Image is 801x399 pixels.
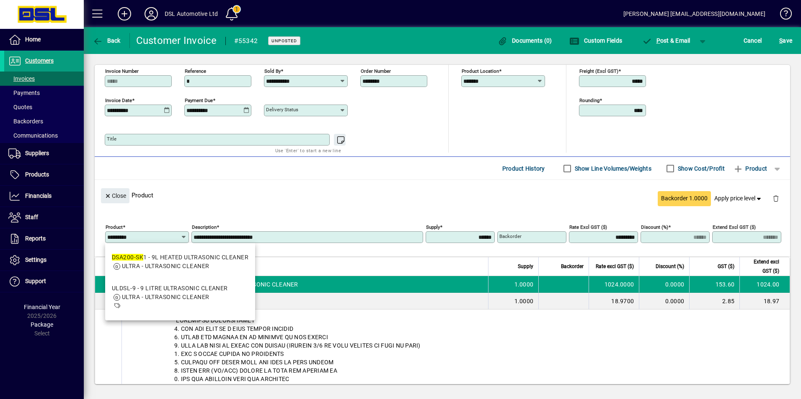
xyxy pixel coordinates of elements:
a: Quotes [4,100,84,114]
button: Product [729,161,771,176]
button: Close [101,188,129,203]
mat-label: Product [106,224,123,230]
span: Discount (%) [656,262,684,271]
span: Documents (0) [498,37,552,44]
span: Settings [25,256,47,263]
td: 1024.00 [739,276,790,293]
mat-option: DSA200-SK1 - 9L HEATED ULTRASONIC CLEANER [105,246,255,277]
mat-label: Invoice date [105,97,132,103]
div: [PERSON_NAME] [EMAIL_ADDRESS][DOMAIN_NAME] [623,7,765,20]
label: Show Line Volumes/Weights [573,164,651,173]
app-page-header-button: Delete [766,194,786,202]
span: Invoices [8,75,35,82]
mat-label: Sold by [264,68,281,74]
a: Home [4,29,84,50]
mat-label: Rate excl GST ($) [569,224,607,230]
mat-label: Reference [185,68,206,74]
a: Suppliers [4,143,84,164]
a: Invoices [4,72,84,86]
div: 18.9700 [594,297,634,305]
mat-label: Payment due [185,97,213,103]
a: Settings [4,250,84,271]
mat-label: Supply [426,224,440,230]
mat-label: Description [192,224,217,230]
span: Package [31,321,53,328]
td: 153.60 [689,276,739,293]
td: 0.0000 [639,276,689,293]
span: Customers [25,57,54,64]
label: Show Cost/Profit [676,164,725,173]
span: Reports [25,235,46,242]
td: 18.97 [739,293,790,309]
div: Customer Invoice [136,34,217,47]
span: S [779,37,783,44]
div: Product [95,180,790,210]
span: Unposted [271,38,297,43]
span: Custom Fields [569,37,622,44]
span: Extend excl GST ($) [745,257,779,276]
a: Backorders [4,114,84,128]
button: Documents (0) [496,33,554,48]
span: Close [104,189,126,203]
button: Save [777,33,794,48]
div: #55342 [234,34,258,48]
span: Quotes [8,104,32,110]
mat-label: Freight (excl GST) [579,68,618,74]
button: Profile [138,6,165,21]
button: Cancel [742,33,764,48]
button: Delete [766,188,786,208]
span: Product History [502,162,545,175]
a: Knowledge Base [774,2,791,29]
button: Custom Fields [567,33,624,48]
mat-label: Delivery status [266,107,298,113]
span: ULTRA - ULTRASONIC CLEANER [122,294,209,300]
mat-option: ULDSL-9 - 9 LITRE ULTRASONIC CLEANER [105,277,255,317]
span: Suppliers [25,150,49,156]
span: ULTRA - ULTRASONIC CLEANER [122,263,209,269]
span: Backorders [8,118,43,125]
mat-hint: Use 'Enter' to start a new line [275,146,341,155]
a: Payments [4,86,84,100]
span: Staff [25,214,38,220]
a: Products [4,164,84,185]
td: 0.0000 [639,293,689,309]
button: Add [111,6,138,21]
span: ost & Email [642,37,690,44]
app-page-header-button: Close [99,192,132,199]
span: Home [25,36,41,43]
span: Back [93,37,121,44]
span: Backorder [561,262,584,271]
button: Post & Email [638,33,695,48]
mat-label: Rounding [579,97,599,103]
mat-label: Extend excl GST ($) [713,224,756,230]
mat-label: Product location [462,68,499,74]
button: Product History [499,161,548,176]
button: Backorder 1.0000 [658,191,711,206]
td: 2.85 [689,293,739,309]
button: Apply price level [711,191,766,206]
div: 1024.0000 [594,280,634,289]
button: Back [90,33,123,48]
mat-label: Order number [361,68,391,74]
em: DSA200-SK [112,254,143,261]
span: Support [25,278,46,284]
span: 1.0000 [514,280,534,289]
a: Reports [4,228,84,249]
span: P [656,37,660,44]
span: Rate excl GST ($) [596,262,634,271]
span: Supply [518,262,533,271]
a: Communications [4,128,84,143]
mat-label: Discount (%) [641,224,668,230]
mat-label: Title [107,136,116,142]
div: DSL Automotive Ltd [165,7,218,20]
span: Financials [25,192,52,199]
a: Financials [4,186,84,207]
span: ave [779,34,792,47]
span: Communications [8,132,58,139]
span: 1.0000 [514,297,534,305]
mat-label: Invoice number [105,68,139,74]
mat-label: Backorder [499,233,522,239]
app-page-header-button: Back [84,33,130,48]
span: Product [733,162,767,175]
a: Support [4,271,84,292]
